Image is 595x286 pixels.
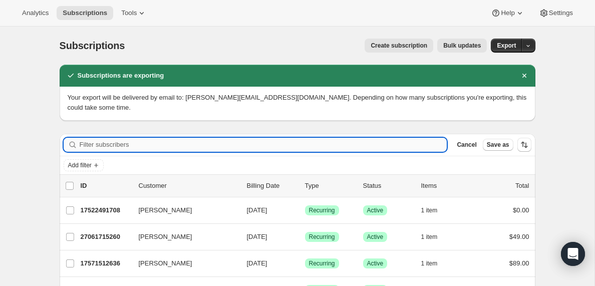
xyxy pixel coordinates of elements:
[487,141,509,149] span: Save as
[81,256,529,270] div: 17571512636[PERSON_NAME][DATE]SuccessRecurringSuccessActive1 item$89.00
[247,206,267,214] span: [DATE]
[81,181,131,191] p: ID
[509,233,529,240] span: $49.00
[513,206,529,214] span: $0.00
[509,259,529,267] span: $89.00
[421,256,449,270] button: 1 item
[421,206,438,214] span: 1 item
[501,9,514,17] span: Help
[81,258,131,268] p: 17571512636
[309,206,335,214] span: Recurring
[139,181,239,191] p: Customer
[533,6,579,20] button: Settings
[421,230,449,244] button: 1 item
[517,69,531,83] button: Dismiss notification
[81,205,131,215] p: 17522491708
[549,9,573,17] span: Settings
[517,138,531,152] button: Sort the results
[437,39,487,53] button: Bulk updates
[60,40,125,51] span: Subscriptions
[515,181,529,191] p: Total
[64,159,104,171] button: Add filter
[139,232,192,242] span: [PERSON_NAME]
[305,181,355,191] div: Type
[139,205,192,215] span: [PERSON_NAME]
[367,259,384,267] span: Active
[81,203,529,217] div: 17522491708[PERSON_NAME][DATE]SuccessRecurringSuccessActive1 item$0.00
[22,9,49,17] span: Analytics
[309,233,335,241] span: Recurring
[421,259,438,267] span: 1 item
[561,242,585,266] div: Open Intercom Messenger
[483,139,513,151] button: Save as
[363,181,413,191] p: Status
[133,202,233,218] button: [PERSON_NAME]
[367,206,384,214] span: Active
[247,259,267,267] span: [DATE]
[133,255,233,271] button: [PERSON_NAME]
[491,39,522,53] button: Export
[309,259,335,267] span: Recurring
[68,94,527,111] span: Your export will be delivered by email to: [PERSON_NAME][EMAIL_ADDRESS][DOMAIN_NAME]. Depending o...
[485,6,530,20] button: Help
[247,233,267,240] span: [DATE]
[57,6,113,20] button: Subscriptions
[80,138,447,152] input: Filter subscribers
[139,258,192,268] span: [PERSON_NAME]
[421,233,438,241] span: 1 item
[81,181,529,191] div: IDCustomerBilling DateTypeStatusItemsTotal
[365,39,433,53] button: Create subscription
[457,141,476,149] span: Cancel
[78,71,164,81] h2: Subscriptions are exporting
[133,229,233,245] button: [PERSON_NAME]
[81,232,131,242] p: 27061715260
[443,42,481,50] span: Bulk updates
[367,233,384,241] span: Active
[497,42,516,50] span: Export
[16,6,55,20] button: Analytics
[115,6,153,20] button: Tools
[421,181,471,191] div: Items
[453,139,480,151] button: Cancel
[63,9,107,17] span: Subscriptions
[421,203,449,217] button: 1 item
[121,9,137,17] span: Tools
[81,230,529,244] div: 27061715260[PERSON_NAME][DATE]SuccessRecurringSuccessActive1 item$49.00
[68,161,92,169] span: Add filter
[371,42,427,50] span: Create subscription
[247,181,297,191] p: Billing Date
